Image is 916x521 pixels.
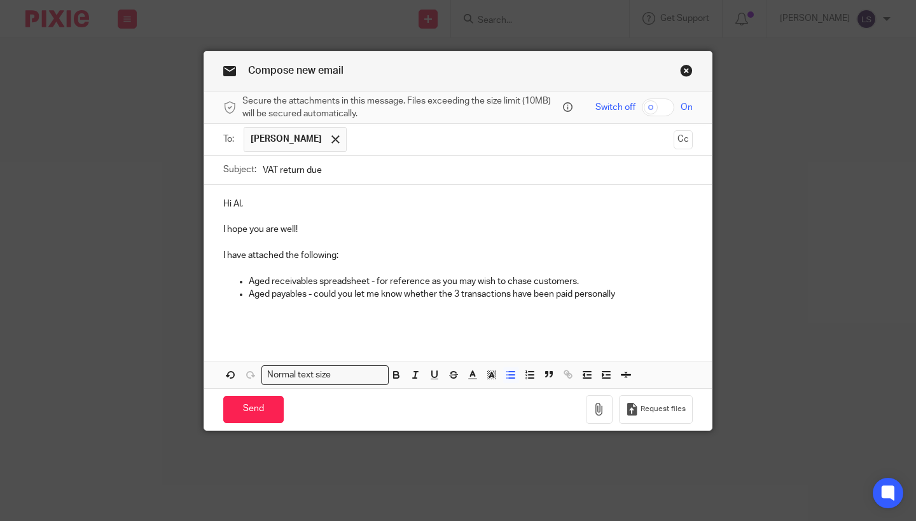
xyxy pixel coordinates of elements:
p: I hope you are well! [223,223,693,236]
span: On [681,101,693,114]
span: Secure the attachments in this message. Files exceeding the size limit (10MB) will be secured aut... [242,95,560,121]
span: Switch off [595,101,635,114]
label: To: [223,133,237,145]
span: Request files [641,404,686,414]
a: Close this dialog window [680,64,693,81]
span: [PERSON_NAME] [251,133,322,145]
div: Search for option [261,365,389,385]
p: Aged receivables spreadsheet - for reference as you may wish to chase customers. [249,275,693,288]
p: Aged payables - could you let me know whether the 3 transactions have been paid personally [249,288,693,301]
label: Subject: [223,163,256,176]
span: Normal text size [265,369,334,382]
span: Compose new email [248,65,343,76]
button: Request files [619,395,693,424]
input: Send [223,396,284,423]
p: I have attached the following: [223,249,693,262]
button: Cc [674,130,693,149]
input: Search for option [335,369,381,382]
p: Hi Al, [223,198,693,210]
